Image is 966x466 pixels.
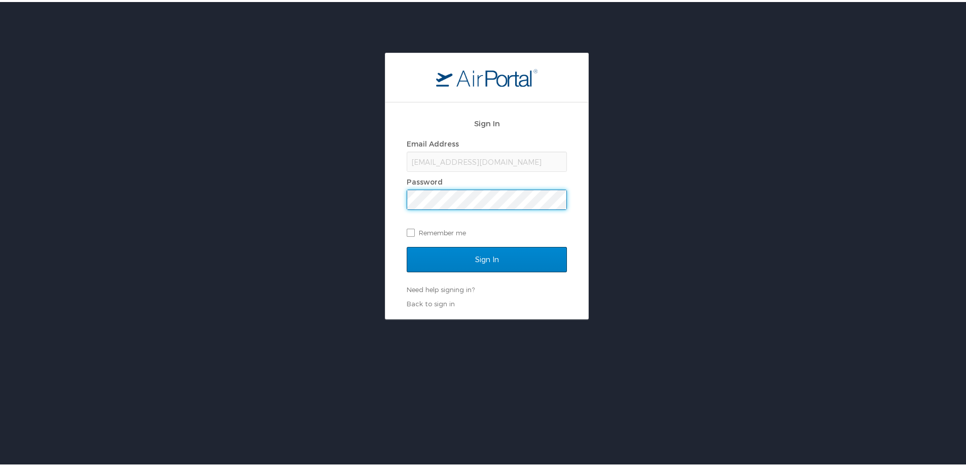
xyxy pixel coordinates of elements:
a: Back to sign in [407,298,455,306]
label: Remember me [407,223,567,238]
h2: Sign In [407,116,567,127]
a: Need help signing in? [407,283,475,292]
img: logo [436,66,538,85]
input: Sign In [407,245,567,270]
label: Password [407,175,443,184]
label: Email Address [407,137,459,146]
